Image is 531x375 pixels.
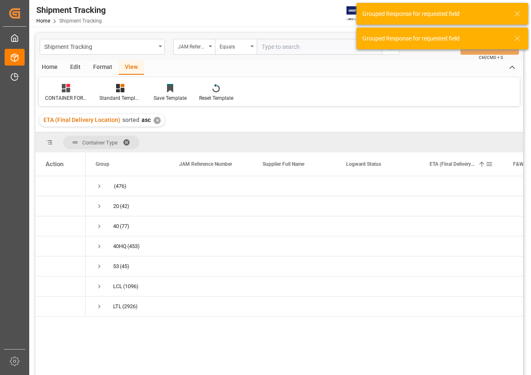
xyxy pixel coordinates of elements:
div: LCL [113,277,122,296]
span: JAM Reference Number [179,161,232,167]
button: open menu [173,39,215,55]
div: 53 [113,257,119,276]
button: open menu [40,39,165,55]
input: Type to search [257,39,382,55]
div: Format [87,61,119,75]
span: (77) [120,217,129,236]
div: CONTAINER FORECAST [45,94,87,102]
span: sorted [122,117,139,123]
div: 40 [113,217,119,236]
span: Supplier Full Name [263,161,304,167]
div: JAM Reference Number [178,41,206,51]
div: Press SPACE to select this row. [35,216,86,236]
div: Press SPACE to select this row. [35,196,86,216]
div: Standard Templates [99,94,141,102]
span: Container Type [82,139,118,146]
span: (1096) [123,277,139,296]
a: Home [36,18,50,24]
div: Shipment Tracking [36,4,106,16]
span: ETA (Final Delivery Location) [43,117,120,123]
div: 20 [113,197,119,216]
span: Group [96,161,109,167]
div: Press SPACE to select this row. [35,176,86,196]
span: asc [142,117,151,123]
span: (453) [127,237,140,256]
div: Equals [220,41,248,51]
div: Grouped Response for requested field [362,10,506,18]
div: Shipment Tracking [44,41,156,51]
span: Logward Status [346,161,381,167]
div: 40HQ [113,237,126,256]
span: (45) [120,257,129,276]
div: LTL [113,297,121,316]
img: Exertis%20JAM%20-%20Email%20Logo.jpg_1722504956.jpg [346,6,375,21]
span: (2926) [122,297,138,316]
div: Reset Template [199,94,233,102]
div: Action [46,160,63,168]
div: Press SPACE to select this row. [35,236,86,256]
div: Press SPACE to select this row. [35,256,86,276]
div: Grouped Response for requested field [362,34,506,43]
div: ✕ [154,117,161,124]
button: open menu [215,39,257,55]
div: Home [35,61,64,75]
span: (476) [114,177,126,196]
span: ETA (Final Delivery Location) [430,161,475,167]
span: (42) [120,197,129,216]
div: View [119,61,144,75]
div: Save Template [154,94,187,102]
span: Ctrl/CMD + S [479,54,503,61]
div: Edit [64,61,87,75]
div: Press SPACE to select this row. [35,296,86,317]
div: Press SPACE to select this row. [35,276,86,296]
